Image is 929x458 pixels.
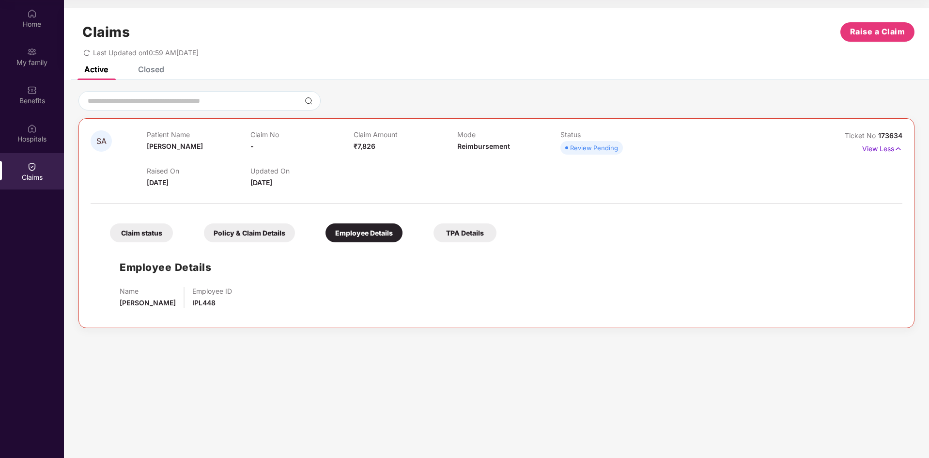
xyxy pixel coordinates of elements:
[82,24,130,40] h1: Claims
[110,223,173,242] div: Claim status
[845,131,878,140] span: Ticket No
[84,64,108,74] div: Active
[96,137,107,145] span: SA
[250,178,272,187] span: [DATE]
[457,142,510,150] span: Reimbursement
[850,26,905,38] span: Raise a Claim
[434,223,496,242] div: TPA Details
[354,130,457,139] p: Claim Amount
[862,141,902,154] p: View Less
[147,142,203,150] span: [PERSON_NAME]
[27,85,37,95] img: svg+xml;base64,PHN2ZyBpZD0iQmVuZWZpdHMiIHhtbG5zPSJodHRwOi8vd3d3LnczLm9yZy8yMDAwL3N2ZyIgd2lkdGg9Ij...
[457,130,560,139] p: Mode
[354,142,375,150] span: ₹7,826
[120,259,211,275] h1: Employee Details
[894,143,902,154] img: svg+xml;base64,PHN2ZyB4bWxucz0iaHR0cDovL3d3dy53My5vcmcvMjAwMC9zdmciIHdpZHRoPSIxNyIgaGVpZ2h0PSIxNy...
[192,299,216,307] span: IPL448
[147,167,250,175] p: Raised On
[560,130,664,139] p: Status
[570,143,618,153] div: Review Pending
[138,64,164,74] div: Closed
[325,223,403,242] div: Employee Details
[147,130,250,139] p: Patient Name
[27,9,37,18] img: svg+xml;base64,PHN2ZyBpZD0iSG9tZSIgeG1sbnM9Imh0dHA6Ly93d3cudzMub3JnLzIwMDAvc3ZnIiB3aWR0aD0iMjAiIG...
[93,48,199,57] span: Last Updated on 10:59 AM[DATE]
[840,22,914,42] button: Raise a Claim
[204,223,295,242] div: Policy & Claim Details
[120,287,176,295] p: Name
[83,48,90,57] span: redo
[27,47,37,57] img: svg+xml;base64,PHN2ZyB3aWR0aD0iMjAiIGhlaWdodD0iMjAiIHZpZXdCb3g9IjAgMCAyMCAyMCIgZmlsbD0ibm9uZSIgeG...
[250,130,354,139] p: Claim No
[27,124,37,133] img: svg+xml;base64,PHN2ZyBpZD0iSG9zcGl0YWxzIiB4bWxucz0iaHR0cDovL3d3dy53My5vcmcvMjAwMC9zdmciIHdpZHRoPS...
[250,142,254,150] span: -
[305,97,312,105] img: svg+xml;base64,PHN2ZyBpZD0iU2VhcmNoLTMyeDMyIiB4bWxucz0iaHR0cDovL3d3dy53My5vcmcvMjAwMC9zdmciIHdpZH...
[250,167,354,175] p: Updated On
[192,287,232,295] p: Employee ID
[120,299,176,307] span: [PERSON_NAME]
[27,162,37,172] img: svg+xml;base64,PHN2ZyBpZD0iQ2xhaW0iIHhtbG5zPSJodHRwOi8vd3d3LnczLm9yZy8yMDAwL3N2ZyIgd2lkdGg9IjIwIi...
[147,178,169,187] span: [DATE]
[878,131,902,140] span: 173634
